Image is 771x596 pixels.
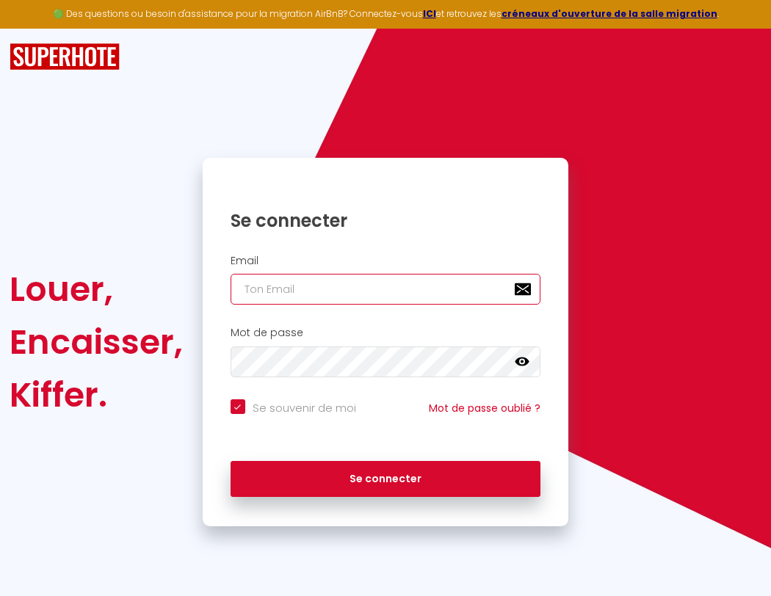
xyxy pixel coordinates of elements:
[231,327,541,339] h2: Mot de passe
[231,461,541,498] button: Se connecter
[10,316,183,368] div: Encaisser,
[10,368,183,421] div: Kiffer.
[231,274,541,305] input: Ton Email
[231,209,541,232] h1: Se connecter
[10,43,120,70] img: SuperHote logo
[10,263,183,316] div: Louer,
[502,7,717,20] a: créneaux d'ouverture de la salle migration
[12,6,56,50] button: Ouvrir le widget de chat LiveChat
[429,401,540,415] a: Mot de passe oublié ?
[423,7,436,20] a: ICI
[231,255,541,267] h2: Email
